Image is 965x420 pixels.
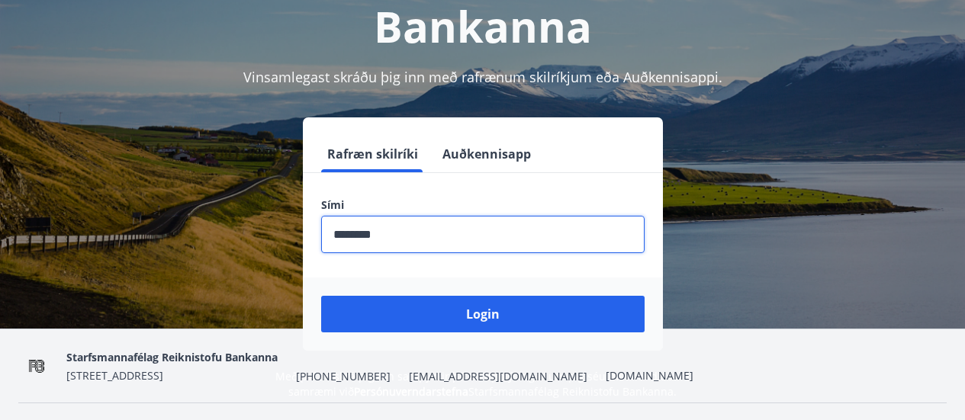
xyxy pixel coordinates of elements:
span: [STREET_ADDRESS] [66,368,163,383]
span: [EMAIL_ADDRESS][DOMAIN_NAME] [409,369,587,384]
span: Starfsmannafélag Reiknistofu Bankanna [66,350,278,364]
button: Rafræn skilríki [321,136,424,172]
label: Sími [321,197,645,213]
button: Login [321,296,645,332]
a: Persónuverndarstefna [354,384,468,399]
span: Vinsamlegast skráðu þig inn með rafrænum skilríkjum eða Auðkennisappi. [243,68,722,86]
img: OV1EhlUOk1MBP6hKKUJbuONPgxBdnInkXmzMisYS.png [18,350,54,383]
a: [DOMAIN_NAME] [606,368,693,383]
span: [PHONE_NUMBER] [296,369,391,384]
button: Auðkennisapp [436,136,537,172]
